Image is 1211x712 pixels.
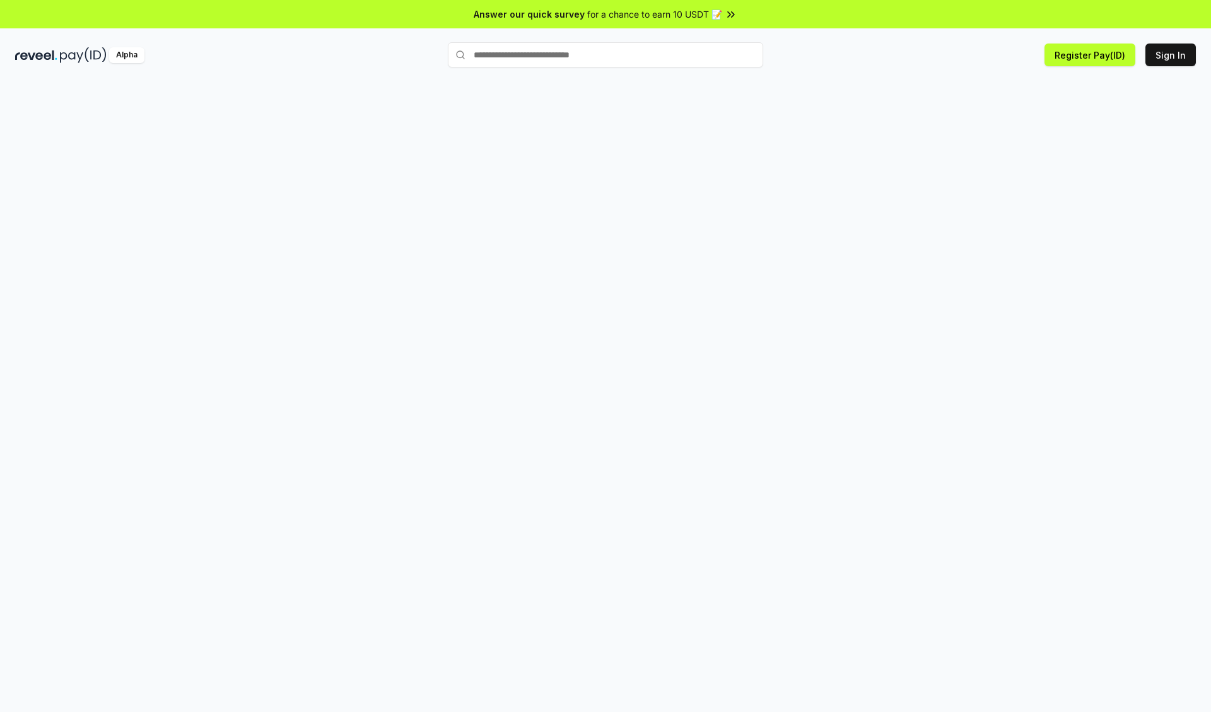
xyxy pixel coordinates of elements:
span: for a chance to earn 10 USDT 📝 [587,8,722,21]
button: Register Pay(ID) [1044,44,1135,66]
button: Sign In [1145,44,1196,66]
img: pay_id [60,47,107,63]
img: reveel_dark [15,47,57,63]
span: Answer our quick survey [474,8,585,21]
div: Alpha [109,47,144,63]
